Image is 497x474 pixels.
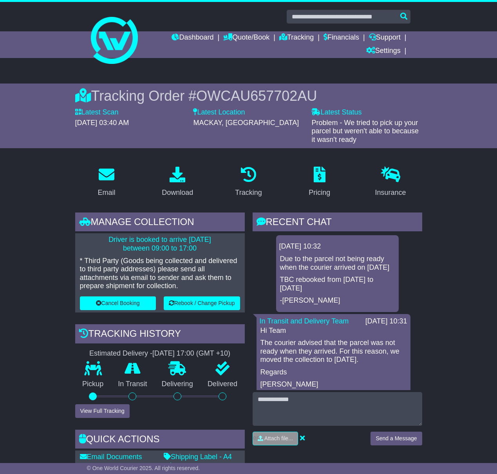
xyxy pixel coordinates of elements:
[75,404,130,418] button: View Full Tracking
[111,380,154,389] p: In Transit
[98,187,116,198] div: Email
[279,242,396,251] div: [DATE] 10:32
[369,31,401,45] a: Support
[152,349,230,358] div: [DATE] 17:00 (GMT +10)
[164,453,232,469] a: Shipping Label - A4 printer
[311,108,361,117] label: Latest Status
[80,453,142,461] a: Email Documents
[75,430,245,451] div: Quick Actions
[75,324,245,345] div: Tracking history
[193,119,299,127] span: MACKAY, [GEOGRAPHIC_DATA]
[365,317,407,326] div: [DATE] 10:31
[164,296,240,310] button: Rebook / Change Pickup
[75,380,111,389] p: Pickup
[75,349,245,358] div: Estimated Delivery -
[279,31,314,45] a: Tracking
[253,212,422,234] div: RECENT CHAT
[80,296,156,310] button: Cancel Booking
[157,164,198,201] a: Download
[162,187,193,198] div: Download
[230,164,267,201] a: Tracking
[311,119,419,143] span: Problem - We tried to pick up your parcel but weren't able to because it wasn't ready
[75,87,422,104] div: Tracking Order #
[304,164,335,201] a: Pricing
[193,108,245,117] label: Latest Location
[370,164,411,201] a: Insurance
[370,432,422,445] button: Send a Message
[260,317,349,325] a: In Transit and Delivery Team
[75,212,245,234] div: Manage collection
[154,380,200,389] p: Delivering
[75,108,119,117] label: Latest Scan
[260,339,407,364] p: The courier advised that the parcel was not ready when they arrived. For this reason, we moved th...
[93,164,121,201] a: Email
[87,465,200,471] span: © One World Courier 2025. All rights reserved.
[366,45,401,58] a: Settings
[309,187,330,198] div: Pricing
[200,380,244,389] p: Delivered
[235,187,262,198] div: Tracking
[280,296,395,305] p: -[PERSON_NAME]
[280,276,395,292] p: TBC rebooked from [DATE] to [DATE]
[80,236,240,252] p: Driver is booked to arrive [DATE] between 09:00 to 17:00
[172,31,213,45] a: Dashboard
[196,88,317,104] span: OWCAU657702AU
[80,257,240,291] p: * Third Party (Goods being collected and delivered to third party addresses) please send all atta...
[375,187,406,198] div: Insurance
[260,327,407,335] p: Hi Team
[260,368,407,377] p: Regards
[223,31,269,45] a: Quote/Book
[260,380,407,389] p: [PERSON_NAME]
[75,119,129,127] span: [DATE] 03:40 AM
[280,255,395,272] p: Due to the parcel not being ready when the courier arrived on [DATE]
[324,31,359,45] a: Financials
